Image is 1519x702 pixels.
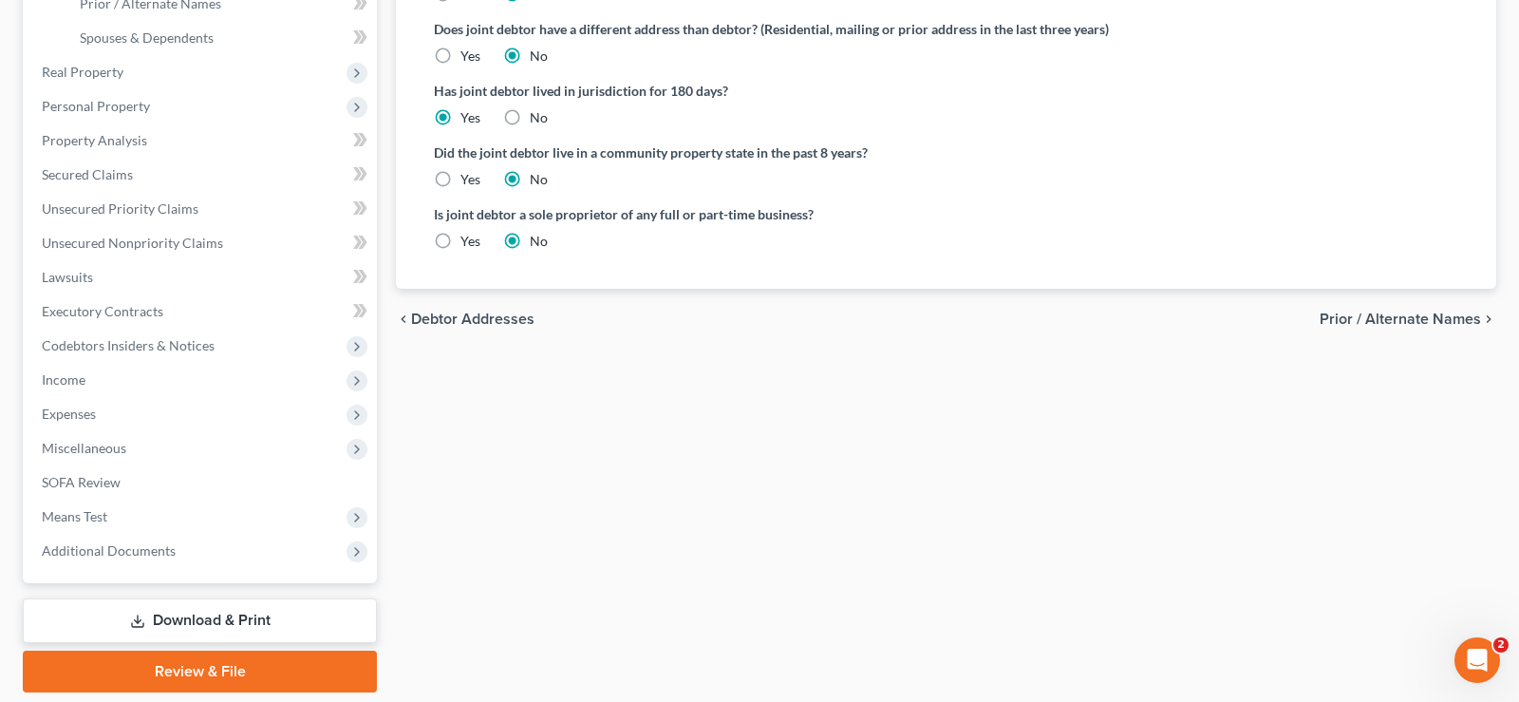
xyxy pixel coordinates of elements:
[1493,637,1509,653] span: 2
[42,337,215,353] span: Codebtors Insiders & Notices
[434,142,1458,162] label: Did the joint debtor live in a community property state in the past 8 years?
[42,200,198,217] span: Unsecured Priority Claims
[396,312,411,327] i: chevron_left
[42,474,121,490] span: SOFA Review
[1320,312,1496,327] button: Prior / Alternate Names chevron_right
[460,47,480,66] label: Yes
[42,132,147,148] span: Property Analysis
[27,294,377,329] a: Executory Contracts
[42,406,96,422] span: Expenses
[530,170,548,189] label: No
[42,166,133,182] span: Secured Claims
[396,312,534,327] button: chevron_left Debtor Addresses
[1320,312,1481,327] span: Prior / Alternate Names
[23,598,377,643] a: Download & Print
[27,123,377,158] a: Property Analysis
[460,232,480,251] label: Yes
[42,269,93,285] span: Lawsuits
[42,303,163,319] span: Executory Contracts
[27,158,377,192] a: Secured Claims
[42,371,85,388] span: Income
[530,232,548,251] label: No
[42,508,107,524] span: Means Test
[460,170,480,189] label: Yes
[530,47,548,66] label: No
[65,21,377,55] a: Spouses & Dependents
[27,192,377,226] a: Unsecured Priority Claims
[434,81,1458,101] label: Has joint debtor lived in jurisdiction for 180 days?
[23,651,377,693] a: Review & File
[411,312,534,327] span: Debtor Addresses
[460,108,480,127] label: Yes
[42,64,123,80] span: Real Property
[42,542,176,559] span: Additional Documents
[1454,637,1500,683] iframe: Intercom live chat
[27,226,377,260] a: Unsecured Nonpriority Claims
[27,260,377,294] a: Lawsuits
[434,204,937,224] label: Is joint debtor a sole proprietor of any full or part-time business?
[42,235,223,251] span: Unsecured Nonpriority Claims
[530,108,548,127] label: No
[434,19,1458,39] label: Does joint debtor have a different address than debtor? (Residential, mailing or prior address in...
[27,465,377,500] a: SOFA Review
[1481,312,1496,327] i: chevron_right
[80,29,214,46] span: Spouses & Dependents
[42,98,150,114] span: Personal Property
[42,440,126,456] span: Miscellaneous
